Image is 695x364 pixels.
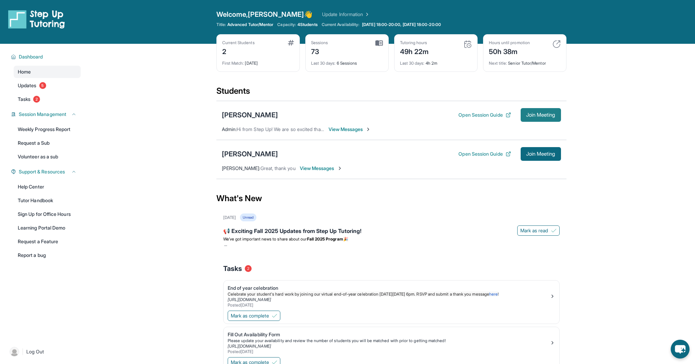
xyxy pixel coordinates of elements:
img: Mark as read [551,228,557,233]
a: Request a Sub [14,137,81,149]
button: Mark as complete [228,311,280,321]
span: [PERSON_NAME] : [222,165,260,171]
a: Tasks2 [14,93,81,105]
div: Senior Tutor/Mentor [489,56,561,66]
span: Tasks [223,264,242,273]
button: Session Management [16,111,77,118]
a: Updates5 [14,79,81,92]
a: Fill Out Availability FormPlease update your availability and review the number of students you w... [224,327,559,356]
a: Tutor Handbook [14,194,81,207]
div: Tutoring hours [400,40,429,45]
button: Open Session Guide [458,112,511,118]
span: Updates [18,82,37,89]
strong: Fall 2025 Program [307,236,343,242]
button: Dashboard [16,53,77,60]
div: 49h 22m [400,45,429,56]
a: Request a Feature [14,235,81,248]
a: |Log Out [7,344,81,359]
div: 6 Sessions [311,56,383,66]
img: user-img [10,347,19,356]
div: Sessions [311,40,328,45]
span: Join Meeting [526,152,556,156]
span: Log Out [26,348,44,355]
span: Mark as read [520,227,548,234]
a: [URL][DOMAIN_NAME] [228,297,271,302]
img: logo [8,10,65,29]
span: View Messages [300,165,343,172]
img: card [288,40,294,45]
span: First Match : [222,61,244,66]
a: Volunteer as a sub [14,151,81,163]
div: 50h 38m [489,45,530,56]
img: Chevron-Right [337,166,343,171]
p: ! [228,291,550,297]
span: Support & Resources [19,168,65,175]
button: chat-button [671,340,690,359]
div: 2 [222,45,255,56]
div: Posted [DATE] [228,349,550,354]
a: Update Information [322,11,370,18]
button: Mark as read [517,225,560,236]
img: card [552,40,561,48]
span: Capacity: [277,22,296,27]
span: Dashboard [19,53,43,60]
span: Admin : [222,126,237,132]
span: Last 30 days : [400,61,425,66]
span: We’ve got important news to share about our [223,236,307,242]
span: Tasks [18,96,30,103]
div: [PERSON_NAME] [222,110,278,120]
span: 2 [33,96,40,103]
span: Current Availability: [322,22,359,27]
button: Join Meeting [521,108,561,122]
span: Session Management [19,111,66,118]
a: here [489,291,498,297]
span: Great, thank you [260,165,296,171]
div: 73 [311,45,328,56]
span: Join Meeting [526,113,556,117]
div: [DATE] [222,56,294,66]
button: Open Session Guide [458,151,511,157]
a: End of year celebrationCelebrate your student's hard work by joining our virtual end-of-year cele... [224,281,559,309]
span: Last 30 days : [311,61,336,66]
div: End of year celebration [228,285,550,291]
span: Home [18,68,31,75]
a: Sign Up for Office Hours [14,208,81,220]
div: Unread [240,213,256,221]
div: What's New [216,183,566,213]
button: Join Meeting [521,147,561,161]
div: Posted [DATE] [228,302,550,308]
img: Chevron-Right [365,127,371,132]
span: Title: [216,22,226,27]
span: Advanced Tutor/Mentor [227,22,273,27]
div: Students [216,86,566,101]
span: 5 [39,82,46,89]
div: Hours until promotion [489,40,530,45]
a: Weekly Progress Report [14,123,81,135]
a: [DATE] 18:00-20:00, [DATE] 18:00-20:00 [361,22,442,27]
div: Fill Out Availability Form [228,331,550,338]
span: Welcome, [PERSON_NAME] 👋 [216,10,313,19]
a: [URL][DOMAIN_NAME] [228,343,271,349]
div: [DATE] [223,215,236,220]
span: Mark as complete [231,312,269,319]
div: 📢 Exciting Fall 2025 Updates from Step Up Tutoring! [223,227,560,236]
a: Learning Portal Demo [14,222,81,234]
span: 2 [245,265,252,272]
div: 4h 2m [400,56,472,66]
div: Please update your availability and review the number of students you will be matched with prior ... [228,338,550,343]
a: Report a bug [14,249,81,261]
div: Current Students [222,40,255,45]
span: [DATE] 18:00-20:00, [DATE] 18:00-20:00 [362,22,441,27]
div: [PERSON_NAME] [222,149,278,159]
img: card [464,40,472,48]
a: Help Center [14,181,81,193]
img: Chevron Right [363,11,370,18]
span: 4 Students [297,22,318,27]
button: Support & Resources [16,168,77,175]
img: Mark as complete [272,313,277,318]
span: Celebrate your student's hard work by joining our virtual end-of-year celebration [DATE][DATE] 6p... [228,291,489,297]
span: 🎉 [343,236,348,242]
span: Next title : [489,61,507,66]
img: card [375,40,383,46]
a: Home [14,66,81,78]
